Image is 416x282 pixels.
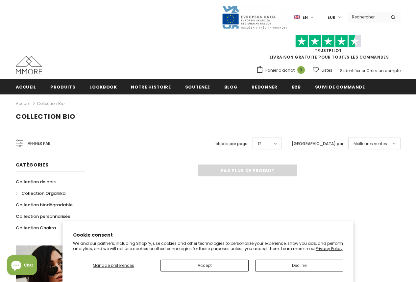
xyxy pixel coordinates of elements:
[256,65,308,75] a: Panier d'achat 0
[16,202,73,208] span: Collection biodégradable
[73,241,343,251] p: We and our partners, including Shopify, use cookies and other technologies to personalize your ex...
[160,260,248,271] button: Accept
[50,79,75,94] a: Produits
[313,64,332,76] a: Listes
[295,35,361,48] img: Faites confiance aux étoiles pilotes
[5,255,39,277] inbox-online-store-chat: Shopify online store chat
[185,84,210,90] span: soutenez
[348,12,386,22] input: Search Site
[16,112,75,121] span: Collection Bio
[224,79,238,94] a: Blog
[16,100,31,108] a: Accueil
[315,84,365,90] span: Suivi de commande
[131,79,171,94] a: Notre histoire
[16,211,70,222] a: Collection personnalisée
[89,84,117,90] span: Lookbook
[297,66,305,74] span: 0
[73,232,343,239] h2: Cookie consent
[16,188,65,199] a: Collection Organika
[16,84,37,90] span: Accueil
[252,79,277,94] a: Redonner
[294,14,300,20] img: i-lang-1.png
[37,101,64,106] a: Collection Bio
[21,190,65,196] span: Collection Organika
[328,14,335,21] span: EUR
[340,68,360,73] a: S'identifier
[73,260,154,271] button: Manage preferences
[315,79,365,94] a: Suivi de commande
[322,67,332,74] span: Listes
[265,67,295,74] span: Panier d'achat
[354,141,387,147] span: Meilleures ventes
[16,213,70,219] span: Collection personnalisée
[50,84,75,90] span: Produits
[292,84,301,90] span: B2B
[222,5,287,29] img: Javni Razpis
[256,38,401,60] span: LIVRAISON GRATUITE POUR TOUTES LES COMMANDES
[361,68,365,73] span: or
[255,260,343,271] button: Decline
[185,79,210,94] a: soutenez
[315,48,342,53] a: TrustPilot
[215,141,248,147] label: objets par page
[316,246,343,251] a: Privacy Policy
[93,263,134,268] span: Manage preferences
[16,225,56,231] span: Collection Chakra
[16,56,42,74] img: Cas MMORE
[258,141,261,147] span: 12
[16,179,56,185] span: Collection de bois
[292,141,343,147] label: [GEOGRAPHIC_DATA] par
[252,84,277,90] span: Redonner
[28,140,50,147] span: Affiner par
[303,14,308,21] span: en
[366,68,401,73] a: Créez un compte
[131,84,171,90] span: Notre histoire
[222,14,287,20] a: Javni Razpis
[16,79,37,94] a: Accueil
[16,162,49,168] span: Catégories
[16,176,56,188] a: Collection de bois
[224,84,238,90] span: Blog
[89,79,117,94] a: Lookbook
[16,222,56,234] a: Collection Chakra
[16,199,73,211] a: Collection biodégradable
[292,79,301,94] a: B2B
